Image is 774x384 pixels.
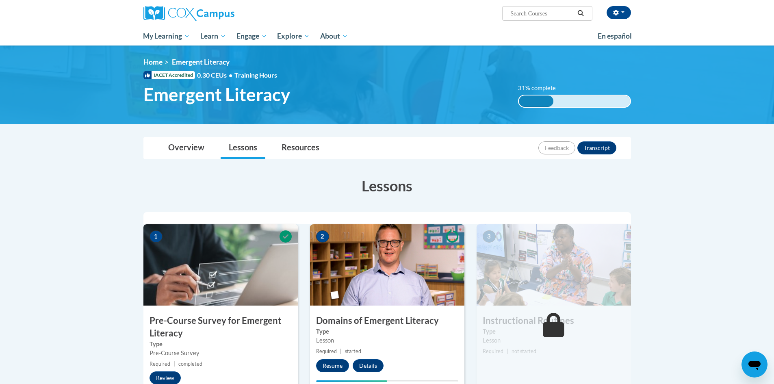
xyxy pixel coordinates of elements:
span: not started [512,348,536,354]
span: About [320,31,348,41]
input: Search Courses [509,9,575,18]
span: Required [483,348,503,354]
span: My Learning [143,31,190,41]
div: Lesson [483,336,625,345]
span: Emergent Literacy [172,58,230,66]
a: Lessons [221,137,265,159]
span: | [507,348,508,354]
span: 3 [483,230,496,243]
span: 2 [316,230,329,243]
span: 0.30 CEUs [197,71,234,80]
button: Feedback [538,141,575,154]
span: started [345,348,361,354]
a: En español [592,28,637,45]
button: Search [575,9,587,18]
h3: Pre-Course Survey for Emergent Literacy [143,315,298,340]
button: Resume [316,359,349,372]
a: Explore [272,27,315,46]
span: Required [316,348,337,354]
button: Transcript [577,141,616,154]
a: Overview [160,137,212,159]
img: Course Image [477,224,631,306]
button: Details [353,359,384,372]
span: Learn [200,31,226,41]
span: IACET Accredited [143,71,195,79]
img: Course Image [310,224,464,306]
div: Pre-Course Survey [150,349,292,358]
label: Type [316,327,458,336]
span: Training Hours [234,71,277,79]
span: | [340,348,342,354]
h3: Instructional Routines [477,315,631,327]
a: Learn [195,27,231,46]
span: completed [178,361,202,367]
span: Required [150,361,170,367]
span: En español [598,32,632,40]
div: Main menu [131,27,643,46]
a: My Learning [138,27,195,46]
span: Engage [236,31,267,41]
a: Cox Campus [143,6,298,21]
label: Type [150,340,292,349]
a: Home [143,58,163,66]
a: About [315,27,353,46]
div: Your progress [316,380,387,382]
h3: Lessons [143,176,631,196]
label: Type [483,327,625,336]
h3: Domains of Emergent Literacy [310,315,464,327]
span: Emergent Literacy [143,84,290,105]
div: 31% complete [519,95,553,107]
span: | [173,361,175,367]
button: Account Settings [607,6,631,19]
img: Course Image [143,224,298,306]
label: 31% complete [518,84,565,93]
a: Engage [231,27,272,46]
img: Cox Campus [143,6,234,21]
a: Resources [273,137,327,159]
span: Explore [277,31,310,41]
iframe: Button to launch messaging window [741,351,767,377]
div: Lesson [316,336,458,345]
span: 1 [150,230,163,243]
span: • [229,71,232,79]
